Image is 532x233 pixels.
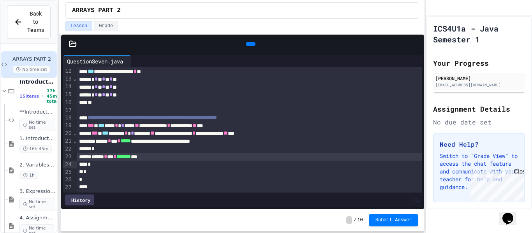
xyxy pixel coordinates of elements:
[63,153,73,161] div: 23
[19,94,39,99] span: 15 items
[63,184,73,191] div: 27
[19,162,55,168] span: 2. Variables and Data Types
[63,75,73,83] div: 13
[73,130,77,136] span: Fold line
[433,58,525,68] h2: Your Progress
[433,117,525,127] div: No due date set
[72,6,121,15] span: ARRAYS PART 2
[63,55,131,67] div: QuestionSeven.java
[19,188,55,195] span: 3. Expressions and Output
[65,21,92,31] button: Lesson
[73,75,77,82] span: Fold line
[19,145,52,152] span: 16h 45m
[440,152,518,191] p: Switch to "Grade View" to access the chat feature and communicate with your teacher for help and ...
[19,119,55,131] span: No time set
[63,176,73,184] div: 26
[19,78,55,85] span: Introductory Java Concepts
[354,217,356,223] span: /
[467,168,524,201] iframe: chat widget
[357,217,363,223] span: 10
[73,138,77,144] span: Fold line
[346,216,352,224] span: -
[63,57,127,65] div: QuestionSeven.java
[63,130,73,137] div: 20
[7,5,51,39] button: Back to Teams
[440,140,518,149] h3: Need Help?
[375,217,412,223] span: Submit Answer
[19,215,55,221] span: 4. Assignment and Input
[65,194,94,205] div: History
[47,88,58,104] span: 17h 45m total
[94,21,118,31] button: Grade
[63,83,73,91] div: 14
[369,214,418,226] button: Submit Answer
[63,168,73,176] div: 25
[63,107,73,114] div: 17
[12,56,55,63] span: ARRAYS PART 2
[63,114,73,122] div: 18
[63,191,73,199] div: 28
[3,3,54,49] div: Chat with us now!Close
[27,10,44,34] span: Back to Teams
[499,202,524,225] iframe: chat widget
[63,122,73,130] div: 19
[19,172,38,179] span: 1h
[433,103,525,114] h2: Assignment Details
[19,135,55,142] span: 1. Introduction to Algorithms, Programming, and Compilers
[63,67,73,75] div: 12
[433,23,525,45] h1: ICS4U1a - Java Semester 1
[12,66,51,73] span: No time set
[435,82,523,88] div: [EMAIL_ADDRESS][DOMAIN_NAME]
[63,161,73,168] div: 24
[63,145,73,153] div: 22
[19,198,55,210] span: No time set
[63,137,73,145] div: 21
[63,91,73,98] div: 15
[63,99,73,107] div: 16
[42,93,44,99] span: •
[19,109,55,116] span: **Introductory Programming Exercises **
[435,75,523,82] div: [PERSON_NAME]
